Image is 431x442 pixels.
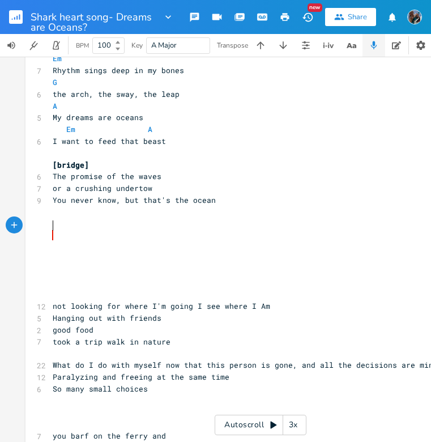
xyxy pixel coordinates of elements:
span: you barf on the ferry and [53,431,166,441]
span: A [148,124,152,134]
span: took a trip walk in nature [53,337,170,347]
span: Em [66,124,75,134]
span: G [53,77,57,87]
span: A [53,101,57,111]
img: Teresa Chandler [407,10,422,24]
span: My dreams are oceans [53,112,143,122]
div: Transpose [217,42,248,49]
div: Share [348,12,367,22]
span: A Major [151,40,177,50]
span: good food [53,325,93,335]
button: New [296,7,319,27]
span: Shark heart song- Dreams are Oceans? [31,12,158,22]
div: Key [131,42,143,49]
span: the arch, the sway, the leap [53,89,180,99]
div: BPM [76,42,89,49]
span: not looking for where I'm going I see where I Am [53,301,270,311]
button: Share [325,8,376,26]
span: Hanging out with friends [53,313,161,323]
span: Paralyzing and freeing at the same time [53,372,229,382]
span: Em [53,53,62,63]
span: I want to feed that beast [53,136,166,146]
span: or a crushing undertow [53,183,152,193]
div: Autoscroll [215,415,306,435]
span: You never know, but that's the ocean [53,195,216,205]
span: So many small choices [53,384,148,394]
div: New [308,3,322,12]
span: Rhythm sings deep in my bones [53,65,184,75]
span: The promise of the waves [53,171,161,181]
span: [bridge] [53,160,89,170]
div: 3x [283,415,304,435]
